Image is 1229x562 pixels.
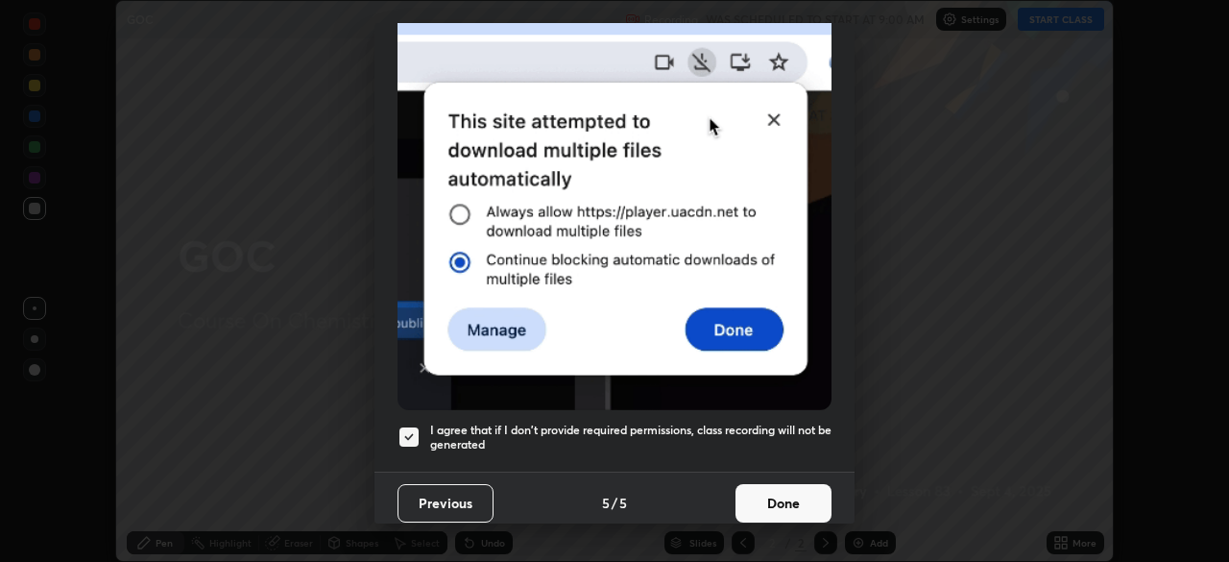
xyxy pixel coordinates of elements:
h4: / [612,493,617,513]
h5: I agree that if I don't provide required permissions, class recording will not be generated [430,423,831,452]
h4: 5 [619,493,627,513]
h4: 5 [602,493,610,513]
button: Previous [398,484,494,523]
button: Done [735,484,831,523]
